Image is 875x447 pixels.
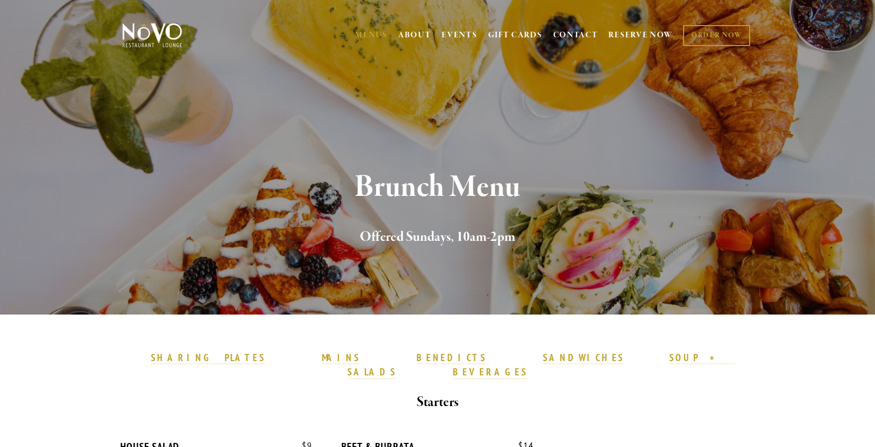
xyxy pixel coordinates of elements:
[608,26,673,45] a: RESERVE NOW
[453,366,528,378] strong: BEVERAGES
[442,30,477,40] a: EVENTS
[139,227,736,248] h2: Offered Sundays, 10am-2pm
[683,25,750,46] a: ORDER NOW
[553,26,598,45] a: CONTACT
[417,351,487,365] a: BENEDICTS
[322,351,360,364] strong: MAINS
[139,171,736,204] h1: Brunch Menu
[543,351,625,364] strong: SANDWICHES
[347,351,735,379] a: SOUP + SALADS
[453,366,528,379] a: BEVERAGES
[120,23,184,48] img: Novo Restaurant &amp; Lounge
[417,351,487,364] strong: BENEDICTS
[417,393,458,411] strong: Starters
[151,351,266,365] a: SHARING PLATES
[398,30,431,40] a: ABOUT
[322,351,360,365] a: MAINS
[488,26,542,45] a: GIFT CARDS
[543,351,625,365] a: SANDWICHES
[151,351,266,364] strong: SHARING PLATES
[355,30,387,40] a: MENUS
